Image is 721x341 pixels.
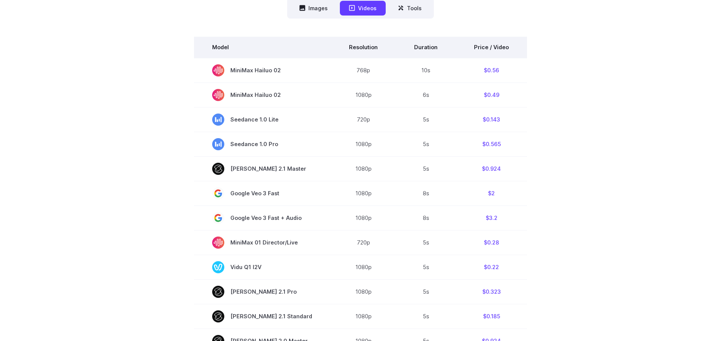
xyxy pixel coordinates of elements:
[331,230,396,255] td: 720p
[331,255,396,279] td: 1080p
[396,206,456,230] td: 8s
[396,304,456,329] td: 5s
[331,37,396,58] th: Resolution
[456,132,527,156] td: $0.565
[396,255,456,279] td: 5s
[212,237,313,249] span: MiniMax 01 Director/Live
[396,181,456,206] td: 8s
[456,58,527,83] td: $0.56
[331,279,396,304] td: 1080p
[212,64,313,76] span: MiniMax Hailuo 02
[290,1,337,16] button: Images
[212,187,313,199] span: Google Veo 3 Fast
[331,304,396,329] td: 1080p
[212,163,313,175] span: [PERSON_NAME] 2.1 Master
[212,89,313,101] span: MiniMax Hailuo 02
[456,230,527,255] td: $0.28
[331,206,396,230] td: 1080p
[212,286,313,298] span: [PERSON_NAME] 2.1 Pro
[194,37,331,58] th: Model
[212,212,313,224] span: Google Veo 3 Fast + Audio
[389,1,431,16] button: Tools
[331,58,396,83] td: 768p
[396,58,456,83] td: 10s
[212,310,313,322] span: [PERSON_NAME] 2.1 Standard
[396,230,456,255] td: 5s
[396,279,456,304] td: 5s
[456,156,527,181] td: $0.924
[331,181,396,206] td: 1080p
[456,304,527,329] td: $0.185
[331,156,396,181] td: 1080p
[396,37,456,58] th: Duration
[456,206,527,230] td: $3.2
[456,37,527,58] th: Price / Video
[396,132,456,156] td: 5s
[212,261,313,273] span: Vidu Q1 I2V
[340,1,386,16] button: Videos
[212,138,313,150] span: Seedance 1.0 Pro
[456,107,527,132] td: $0.143
[456,181,527,206] td: $2
[396,83,456,107] td: 6s
[396,107,456,132] td: 5s
[456,255,527,279] td: $0.22
[456,83,527,107] td: $0.49
[396,156,456,181] td: 5s
[331,83,396,107] td: 1080p
[331,107,396,132] td: 720p
[456,279,527,304] td: $0.323
[212,114,313,126] span: Seedance 1.0 Lite
[331,132,396,156] td: 1080p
